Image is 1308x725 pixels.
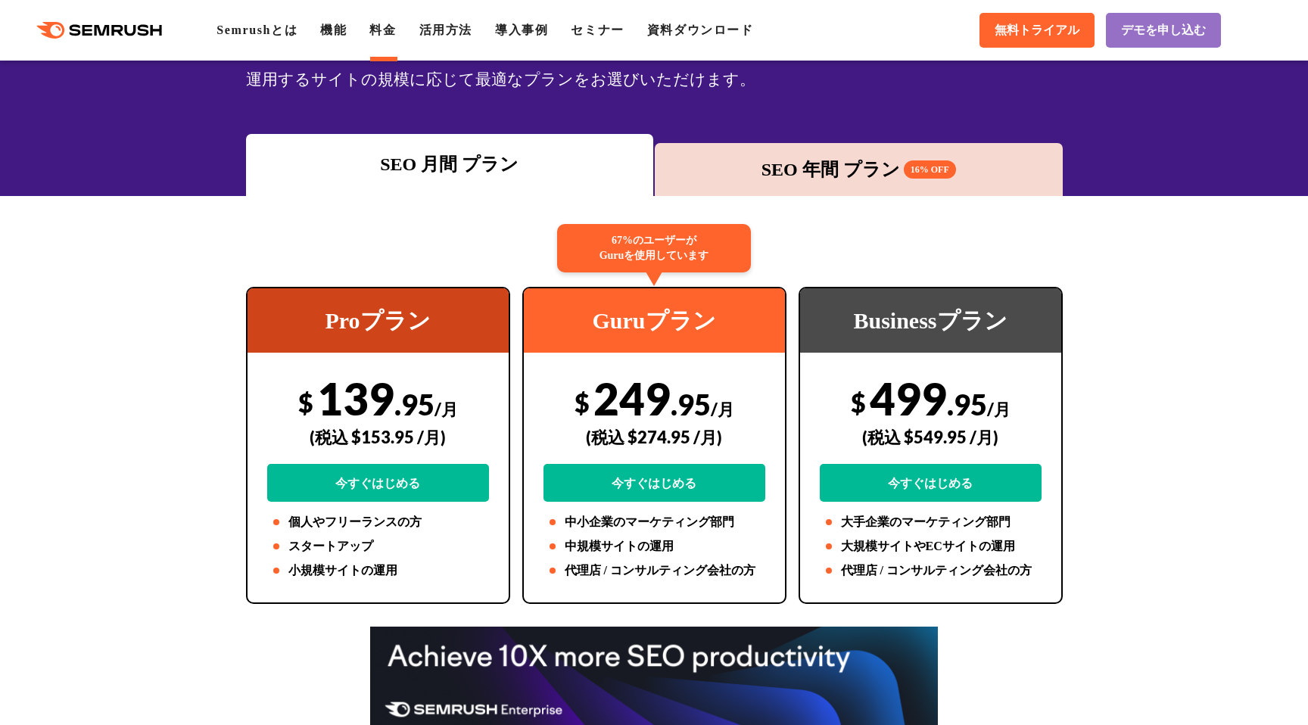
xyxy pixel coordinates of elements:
a: デモを申し込む [1106,13,1221,48]
a: 今すぐはじめる [820,464,1042,502]
div: Businessプラン [800,288,1061,353]
div: SEO 年間 プラン [662,156,1055,183]
li: 個人やフリーランスの方 [267,513,489,531]
span: /月 [987,399,1011,419]
div: SEOの3つの料金プランから、広告・SNS・市場調査ツールキットをご用意しています。業務領域や会社の規模、運用するサイトの規模に応じて最適なプランをお選びいただけます。 [246,39,1063,93]
div: (税込 $153.95 /月) [267,410,489,464]
span: 16% OFF [904,160,956,179]
a: 無料トライアル [979,13,1095,48]
span: /月 [434,399,458,419]
span: $ [851,387,866,418]
a: 導入事例 [495,23,548,36]
li: 大規模サイトやECサイトの運用 [820,537,1042,555]
li: スタートアップ [267,537,489,555]
span: 無料トライアル [995,23,1079,39]
a: 料金 [369,23,396,36]
li: 中小企業のマーケティング部門 [543,513,765,531]
div: Guruプラン [524,288,785,353]
div: 249 [543,372,765,502]
div: (税込 $549.95 /月) [820,410,1042,464]
a: 今すぐはじめる [543,464,765,502]
a: 活用方法 [419,23,472,36]
div: 67%のユーザーが Guruを使用しています [557,224,751,272]
span: .95 [947,387,987,422]
div: SEO 月間 プラン [254,151,646,178]
a: 機能 [320,23,347,36]
li: 代理店 / コンサルティング会社の方 [820,562,1042,580]
li: 大手企業のマーケティング部門 [820,513,1042,531]
a: 今すぐはじめる [267,464,489,502]
span: /月 [711,399,734,419]
div: (税込 $274.95 /月) [543,410,765,464]
div: 499 [820,372,1042,502]
span: .95 [394,387,434,422]
li: 小規模サイトの運用 [267,562,489,580]
span: $ [575,387,590,418]
li: 中規模サイトの運用 [543,537,765,555]
li: 代理店 / コンサルティング会社の方 [543,562,765,580]
span: .95 [671,387,711,422]
span: $ [298,387,313,418]
a: セミナー [571,23,624,36]
div: Proプラン [248,288,509,353]
span: デモを申し込む [1121,23,1206,39]
div: 139 [267,372,489,502]
a: Semrushとは [216,23,297,36]
a: 資料ダウンロード [647,23,754,36]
